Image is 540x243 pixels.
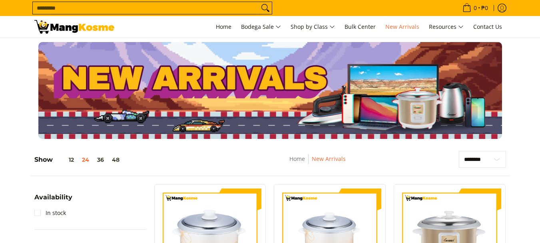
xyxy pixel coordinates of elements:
[34,156,124,164] h5: Show
[34,20,114,34] img: New Arrivals: Fresh Release from The Premium Brands l Mang Kosme
[287,16,339,38] a: Shop by Class
[34,207,66,219] a: In stock
[460,4,490,12] span: •
[212,16,235,38] a: Home
[34,194,72,201] span: Availability
[469,16,506,38] a: Contact Us
[93,157,108,163] button: 36
[237,16,285,38] a: Bodega Sale
[259,2,272,14] button: Search
[425,16,468,38] a: Resources
[108,157,124,163] button: 48
[122,16,506,38] nav: Main Menu
[480,5,489,11] span: ₱0
[34,194,72,207] summary: Open
[345,23,376,30] span: Bulk Center
[341,16,380,38] a: Bulk Center
[385,23,419,30] span: New Arrivals
[472,5,478,11] span: 0
[312,155,346,163] a: New Arrivals
[53,157,78,163] button: 12
[236,154,399,172] nav: Breadcrumbs
[381,16,423,38] a: New Arrivals
[291,22,335,32] span: Shop by Class
[473,23,502,30] span: Contact Us
[78,157,93,163] button: 24
[429,22,464,32] span: Resources
[216,23,231,30] span: Home
[289,155,305,163] a: Home
[241,22,281,32] span: Bodega Sale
